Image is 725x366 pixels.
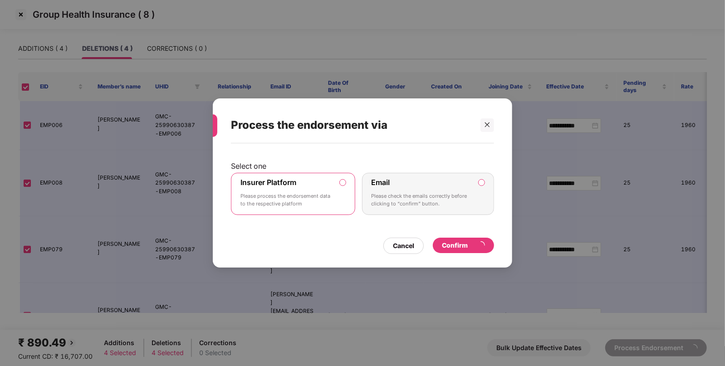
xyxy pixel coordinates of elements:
div: Cancel [393,241,414,251]
label: Email [372,178,390,187]
input: Insurer PlatformPlease process the endorsement data to the respective platform [340,180,346,185]
div: Confirm [442,240,485,250]
span: close [484,122,490,128]
p: Select one [231,161,494,171]
label: Insurer Platform [240,178,296,187]
p: Please check the emails correctly before clicking to “confirm” button. [372,192,472,208]
p: Please process the endorsement data to the respective platform [240,192,333,208]
span: loading [477,241,485,249]
div: Process the endorsement via [231,107,472,143]
input: EmailPlease check the emails correctly before clicking to “confirm” button. [479,180,485,185]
